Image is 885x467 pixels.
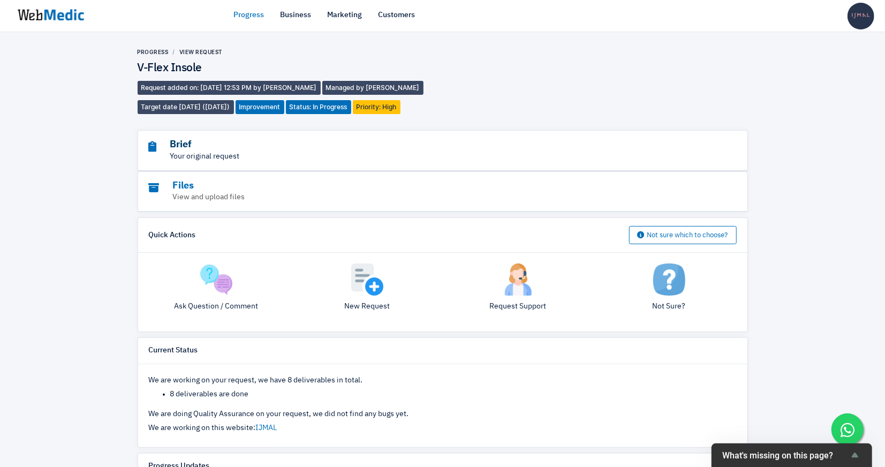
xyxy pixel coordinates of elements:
p: Request Support [451,301,586,312]
a: IJMAL [256,424,277,432]
h3: Files [149,180,678,192]
button: Not sure which to choose? [629,226,737,244]
a: Marketing [328,10,362,21]
h6: Quick Actions [149,231,196,240]
span: Status: In Progress [286,100,351,114]
img: question.png [200,263,232,296]
span: Priority: High [353,100,400,114]
span: What's missing on this page? [722,450,849,461]
span: Target date [DATE] ([DATE]) [138,100,234,114]
a: Customers [379,10,415,21]
li: 8 deliverables are done [170,389,737,400]
img: support.png [502,263,534,296]
img: add.png [351,263,383,296]
a: Progress [138,49,169,55]
p: New Request [300,301,435,312]
span: Request added on: [DATE] 12:53 PM by [PERSON_NAME] [138,81,321,95]
p: We are working on this website: [149,423,737,434]
p: Not Sure? [602,301,737,312]
span: Improvement [236,100,284,114]
p: Your original request [149,151,678,162]
h3: Brief [149,139,678,151]
a: Business [281,10,312,21]
img: not-sure.png [653,263,685,296]
p: We are doing Quality Assurance on your request, we did not find any bugs yet. [149,409,737,420]
span: Managed by [PERSON_NAME] [322,81,423,95]
button: Show survey - What's missing on this page? [722,449,861,462]
a: View Request [179,49,223,55]
a: Progress [234,10,264,21]
p: We are working on your request, we have 8 deliverables in total. [149,375,737,386]
p: Ask Question / Comment [149,301,284,312]
nav: breadcrumb [138,48,443,56]
h6: Current Status [149,346,198,356]
h4: V-Flex Insole [138,62,443,76]
p: View and upload files [149,192,678,203]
